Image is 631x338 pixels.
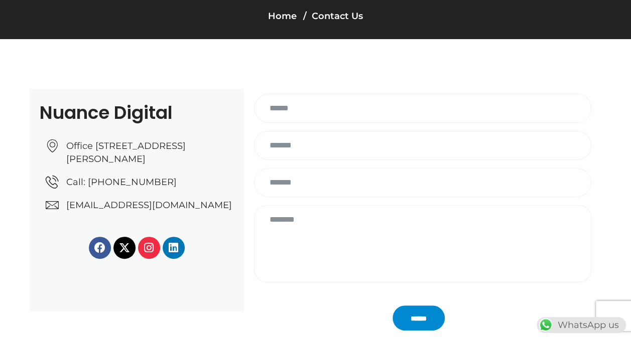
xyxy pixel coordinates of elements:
h2: Nuance Digital [40,104,234,122]
span: Office [STREET_ADDRESS][PERSON_NAME] [64,139,234,165]
a: Call: [PHONE_NUMBER] [46,176,234,189]
form: Contact form [249,94,597,306]
a: Home [268,11,297,22]
a: [EMAIL_ADDRESS][DOMAIN_NAME] [46,199,234,212]
span: Call: [PHONE_NUMBER] [64,176,177,189]
span: [EMAIL_ADDRESS][DOMAIN_NAME] [64,199,232,212]
a: WhatsAppWhatsApp us [537,319,626,330]
a: Office [STREET_ADDRESS][PERSON_NAME] [46,139,234,165]
img: WhatsApp [538,317,554,333]
li: Contact Us [301,9,363,23]
div: WhatsApp us [537,317,626,333]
